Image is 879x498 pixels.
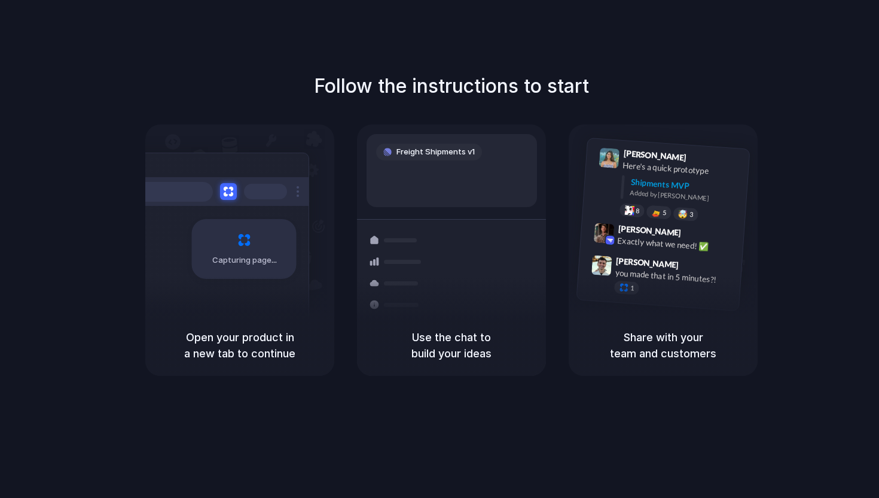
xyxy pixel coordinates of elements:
[618,222,681,239] span: [PERSON_NAME]
[615,267,734,287] div: you made that in 5 minutes?!
[689,211,694,218] span: 3
[371,329,532,362] h5: Use the chat to build your ideas
[685,228,709,242] span: 9:42 AM
[622,159,742,180] div: Here's a quick prototype
[160,329,320,362] h5: Open your product in a new tab to continue
[623,147,686,164] span: [PERSON_NAME]
[616,254,679,272] span: [PERSON_NAME]
[617,235,737,255] div: Exactly what we need! ✅
[314,72,589,101] h1: Follow the instructions to start
[690,153,715,167] span: 9:41 AM
[630,285,634,291] span: 1
[630,188,740,205] div: Added by [PERSON_NAME]
[663,209,667,216] span: 5
[583,329,743,362] h5: Share with your team and customers
[396,146,475,158] span: Freight Shipments v1
[678,210,688,219] div: 🤯
[636,208,640,214] span: 8
[630,176,741,196] div: Shipments MVP
[682,260,707,275] span: 9:47 AM
[212,254,279,266] span: Capturing page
